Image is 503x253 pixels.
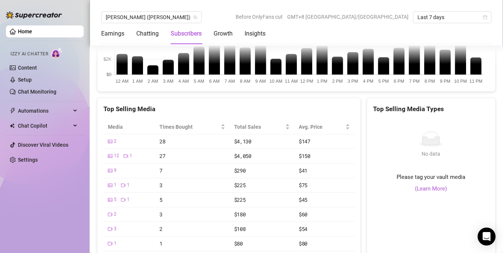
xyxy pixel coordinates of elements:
span: Times Bought [159,123,219,131]
span: Last 7 days [417,12,487,23]
img: Chat Copilot [10,123,15,128]
a: Settings [18,157,38,163]
div: Growth [214,29,233,38]
div: Insights [245,29,266,38]
span: $80 [299,240,307,247]
span: 2 [159,225,162,232]
span: Please tag your vault media [397,173,465,182]
span: picture [108,154,112,158]
span: 3 [159,211,162,218]
span: $108 [234,225,246,232]
span: 2 [114,138,117,145]
span: $4,130 [234,138,251,145]
span: Izzy AI Chatter [10,51,48,58]
span: $225 [234,196,246,203]
span: video-camera [121,198,125,202]
th: Total Sales [230,120,294,134]
span: 3 [114,225,117,232]
span: $4,050 [234,152,251,159]
th: Media [103,120,155,134]
span: Total Sales [234,123,284,131]
span: $54 [299,225,307,232]
div: No data [419,150,443,158]
a: Content [18,65,37,71]
span: picture [108,183,112,188]
span: $75 [299,182,307,189]
span: $150 [299,152,310,159]
span: $80 [234,240,243,247]
div: Top Selling Media Types [373,104,489,114]
div: Open Intercom Messenger [478,228,496,246]
span: 27 [159,152,165,159]
span: picture [108,198,112,202]
div: Earnings [101,29,124,38]
span: 1 [114,240,117,247]
a: Home [18,28,32,34]
span: video-camera [108,227,112,231]
span: Automations [18,105,71,117]
span: thunderbolt [10,108,16,114]
div: Chatting [136,29,159,38]
span: Before OnlyFans cut [236,11,283,22]
span: video-camera [121,183,125,188]
span: Chat Copilot [18,120,71,132]
span: Avg. Price [299,123,344,131]
a: (Learn More) [415,185,447,193]
span: $225 [234,182,246,189]
div: Top Selling Media [103,104,354,114]
a: Discover Viral Videos [18,142,68,148]
span: team [193,15,198,19]
span: $290 [234,167,246,174]
span: 9 [114,167,117,174]
span: GMT+8 [GEOGRAPHIC_DATA]/[GEOGRAPHIC_DATA] [287,11,409,22]
span: 1 [127,196,130,203]
span: picture [108,168,112,173]
span: Jaylie (jaylietori) [106,12,197,23]
a: Setup [18,77,32,83]
span: 12 [114,152,119,159]
span: video-camera [124,154,128,158]
span: 3 [159,182,162,189]
span: $45 [299,196,307,203]
a: Chat Monitoring [18,89,56,95]
th: Avg. Price [294,120,354,134]
span: 5 [159,196,162,203]
span: 7 [159,167,162,174]
span: $180 [234,211,246,218]
span: video-camera [108,241,112,246]
div: Subscribers [171,29,202,38]
span: $60 [299,211,307,218]
span: picture [108,139,112,144]
span: 1 [130,152,132,159]
span: video-camera [108,212,112,217]
span: 1 [114,182,117,189]
img: logo-BBDzfeDw.svg [6,11,62,19]
span: 1 [127,182,130,189]
span: 28 [159,138,165,145]
span: calendar [483,15,487,19]
span: $147 [299,138,310,145]
th: Times Bought [155,120,230,134]
span: $41 [299,167,307,174]
span: 5 [114,196,117,203]
img: AI Chatter [51,48,63,58]
span: 2 [114,211,117,218]
span: 1 [159,240,162,247]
